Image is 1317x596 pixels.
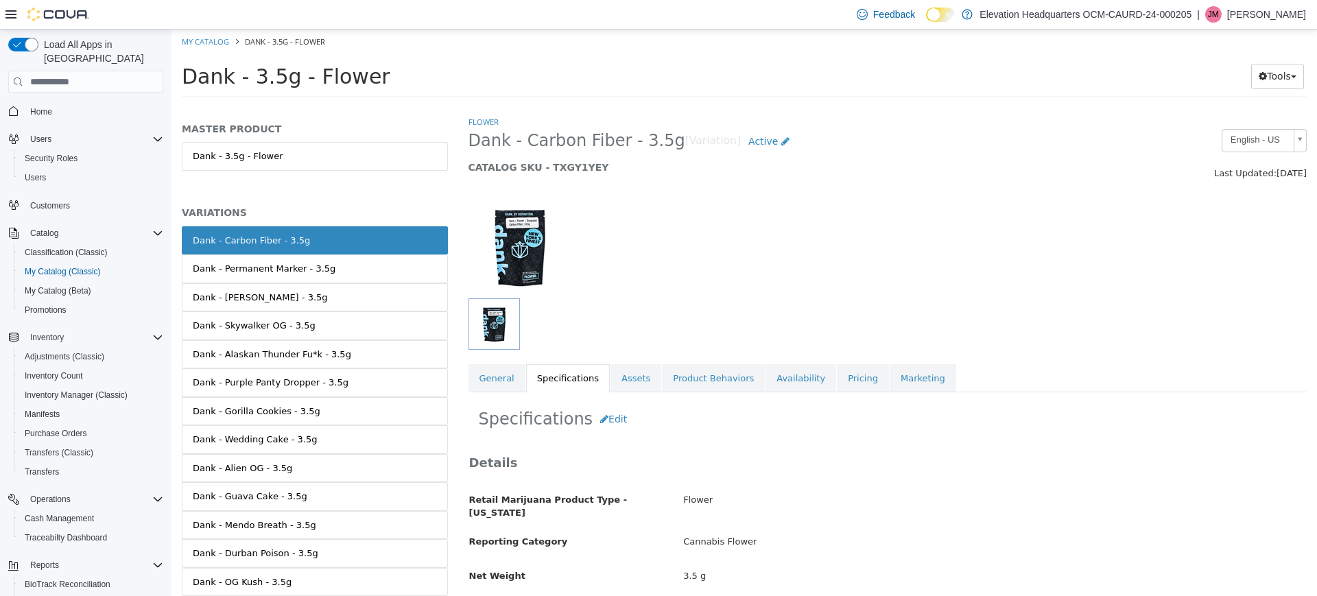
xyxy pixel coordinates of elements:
span: Dark Mode [926,22,927,23]
a: Customers [25,198,75,214]
a: Purchase Orders [19,425,93,442]
a: Security Roles [19,150,83,167]
span: Promotions [25,305,67,315]
button: Catalog [25,225,64,241]
div: Dank - OG Kush - 3.5g [21,546,120,560]
button: Inventory [3,328,169,347]
a: My Catalog (Classic) [19,263,106,280]
span: Cash Management [19,510,163,527]
a: Inventory Manager (Classic) [19,387,133,403]
div: Dank - Mendo Breath - 3.5g [21,489,145,503]
button: My Catalog (Beta) [14,281,169,300]
a: Product Behaviors [490,335,593,363]
input: Dark Mode [926,8,955,22]
a: Specifications [355,335,438,363]
span: Catalog [30,228,58,239]
span: Classification (Classic) [25,247,108,258]
a: Users [19,169,51,186]
a: My Catalog (Beta) [19,283,97,299]
button: Inventory Manager (Classic) [14,385,169,405]
span: Transfers (Classic) [25,447,93,458]
span: Users [25,172,46,183]
a: Feedback [851,1,921,28]
button: My Catalog (Classic) [14,262,169,281]
button: Tools [1080,34,1132,60]
a: Flower [297,87,327,97]
a: My Catalog [10,7,58,17]
span: Last Updated: [1043,139,1105,149]
span: Classification (Classic) [19,244,163,261]
span: Purchase Orders [19,425,163,442]
span: Net Weight [298,541,354,551]
button: Inventory [25,329,69,346]
div: Dank - Guava Cake - 3.5g [21,460,136,474]
span: Inventory [30,332,64,343]
button: Adjustments (Classic) [14,347,169,366]
small: [Variation] [514,106,569,117]
div: Dank - Durban Poison - 3.5g [21,517,147,531]
a: Marketing [718,335,785,363]
h5: VARIATIONS [10,177,276,189]
span: My Catalog (Beta) [19,283,163,299]
button: Operations [25,491,76,508]
div: Dank - Skywalker OG - 3.5g [21,289,144,303]
span: Customers [30,200,70,211]
span: Load All Apps in [GEOGRAPHIC_DATA] [38,38,163,65]
div: Dank - Alien OG - 3.5g [21,432,121,446]
button: Transfers [14,462,169,481]
a: English - US [1050,99,1135,123]
button: Users [25,131,57,147]
div: 3.5 g [501,535,1145,559]
span: Inventory Count [19,368,163,384]
a: Transfers (Classic) [19,444,99,461]
span: Transfers [25,466,59,477]
span: My Catalog (Classic) [25,266,101,277]
p: [PERSON_NAME] [1227,6,1306,23]
span: Inventory Manager (Classic) [19,387,163,403]
span: Adjustments (Classic) [19,348,163,365]
button: Purchase Orders [14,424,169,443]
img: 150 [297,166,400,269]
span: Dank - 3.5g - Flower [10,35,219,59]
a: Traceabilty Dashboard [19,529,112,546]
span: Promotions [19,302,163,318]
span: Security Roles [25,153,78,164]
span: English - US [1051,100,1117,121]
span: Users [30,134,51,145]
span: BioTrack Reconciliation [25,579,110,590]
span: Adjustments (Classic) [25,351,104,362]
span: Reports [30,560,59,571]
span: BioTrack Reconciliation [19,576,163,593]
span: Retail Marijuana Product Type - [US_STATE] [298,465,456,489]
span: Traceabilty Dashboard [25,532,107,543]
div: Cannabis Flower [501,501,1145,525]
button: Classification (Classic) [14,243,169,262]
button: Users [3,130,169,149]
span: My Catalog (Classic) [19,263,163,280]
a: Manifests [19,406,65,422]
h2: Specifications [307,377,1126,403]
div: Dank - Permanent Marker - 3.5g [21,233,164,246]
button: Transfers (Classic) [14,443,169,462]
div: Dank - Alaskan Thunder Fu*k - 3.5g [21,318,180,332]
span: Catalog [25,225,163,241]
button: Customers [3,195,169,215]
button: Home [3,101,169,121]
div: Dank - Purple Panty Dropper - 3.5g [21,346,177,360]
span: JM [1208,6,1219,23]
a: Dank - 3.5g - Flower [10,112,276,141]
button: Operations [3,490,169,509]
span: My Catalog (Beta) [25,285,91,296]
button: Security Roles [14,149,169,168]
span: Cash Management [25,513,94,524]
p: Elevation Headquarters OCM-CAURD-24-000205 [980,6,1191,23]
span: Manifests [25,409,60,420]
span: Manifests [19,406,163,422]
a: Inventory Count [19,368,88,384]
button: Inventory Count [14,366,169,385]
button: Users [14,168,169,187]
span: Reports [25,557,163,573]
a: Transfers [19,464,64,480]
button: Reports [3,556,169,575]
button: Manifests [14,405,169,424]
